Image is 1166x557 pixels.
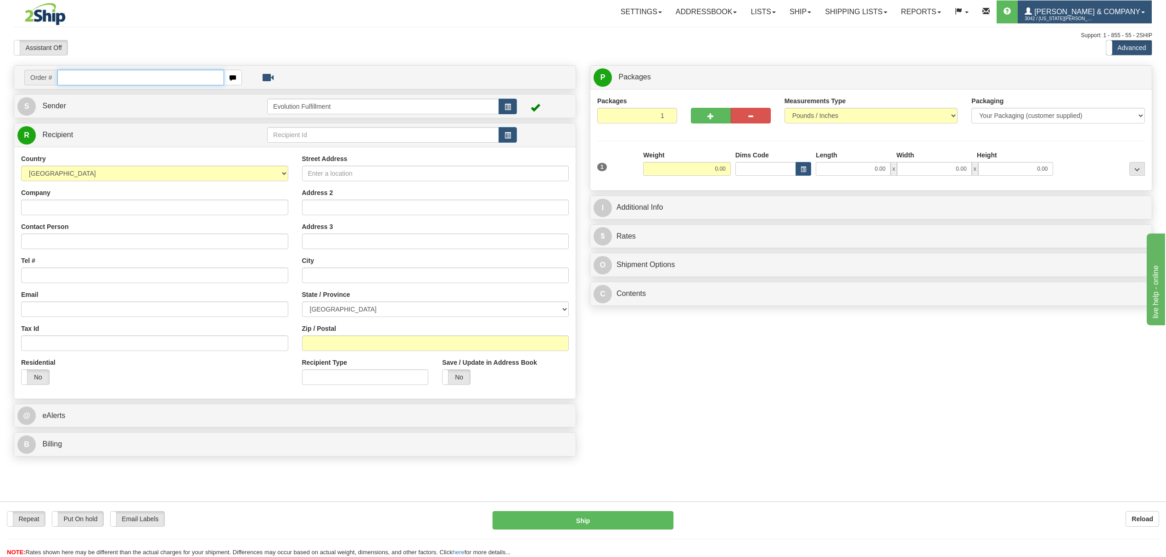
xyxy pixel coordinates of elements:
span: Order # [24,70,57,85]
span: x [972,162,978,176]
span: @ [17,407,36,425]
button: Reload [1126,511,1159,527]
a: R Recipient [17,126,240,145]
span: [PERSON_NAME] & Company [1032,8,1140,16]
span: Recipient [42,131,73,139]
label: Street Address [302,154,348,163]
input: Enter a location [302,166,569,181]
label: Contact Person [21,222,68,231]
span: Sender [42,102,66,110]
label: Width [897,150,914,160]
span: x [891,162,897,176]
label: State / Province [302,290,350,299]
div: Support: 1 - 855 - 55 - 2SHIP [14,32,1152,39]
label: Repeat [7,512,45,526]
a: @ eAlerts [17,407,572,425]
span: Billing [42,440,62,448]
label: Packages [597,96,627,106]
span: B [17,435,36,454]
a: $Rates [594,227,1149,246]
a: B Billing [17,435,572,454]
b: Reload [1132,515,1153,523]
a: S Sender [17,97,267,116]
label: Country [21,154,46,163]
label: Company [21,188,50,197]
label: Weight [643,150,664,160]
a: OShipment Options [594,256,1149,274]
div: ... [1129,162,1145,176]
a: [PERSON_NAME] & Company 3042 / [US_STATE][PERSON_NAME] [1018,0,1152,23]
span: 1 [597,163,607,171]
a: Settings [614,0,669,23]
label: Tax Id [21,324,39,333]
button: Ship [493,511,673,529]
label: Length [816,150,837,160]
label: Advanced [1106,40,1152,55]
label: Measurements Type [785,96,846,106]
a: CContents [594,284,1149,303]
span: C [594,285,612,303]
label: City [302,256,314,265]
label: Email [21,290,38,299]
label: Save / Update in Address Book [442,358,537,367]
span: eAlerts [42,412,65,419]
label: Address 3 [302,222,333,231]
a: Reports [894,0,948,23]
input: Sender Id [267,99,499,114]
a: IAdditional Info [594,198,1149,217]
label: Packaging [971,96,1003,106]
label: Address 2 [302,188,333,197]
a: Addressbook [669,0,744,23]
span: $ [594,227,612,245]
span: P [594,68,612,87]
img: logo3042.jpg [14,2,77,26]
label: Tel # [21,256,35,265]
label: Residential [21,358,56,367]
iframe: chat widget [1145,232,1165,325]
label: Put On hold [52,512,103,526]
a: Lists [744,0,782,23]
span: NOTE: [7,549,25,556]
label: Email Labels [111,512,164,526]
span: I [594,199,612,217]
span: 3042 / [US_STATE][PERSON_NAME] [1025,14,1093,23]
a: P Packages [594,68,1149,87]
a: Shipping lists [818,0,894,23]
div: live help - online [7,6,85,17]
input: Recipient Id [267,127,499,143]
label: No [22,370,49,384]
label: Zip / Postal [302,324,336,333]
label: Recipient Type [302,358,348,367]
label: Height [977,150,997,160]
a: here [453,549,465,556]
span: R [17,126,36,145]
span: O [594,256,612,274]
label: Dims Code [735,150,769,160]
label: No [443,370,470,384]
a: Ship [783,0,818,23]
span: S [17,97,36,116]
span: Packages [618,73,650,81]
label: Assistant Off [14,40,67,55]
